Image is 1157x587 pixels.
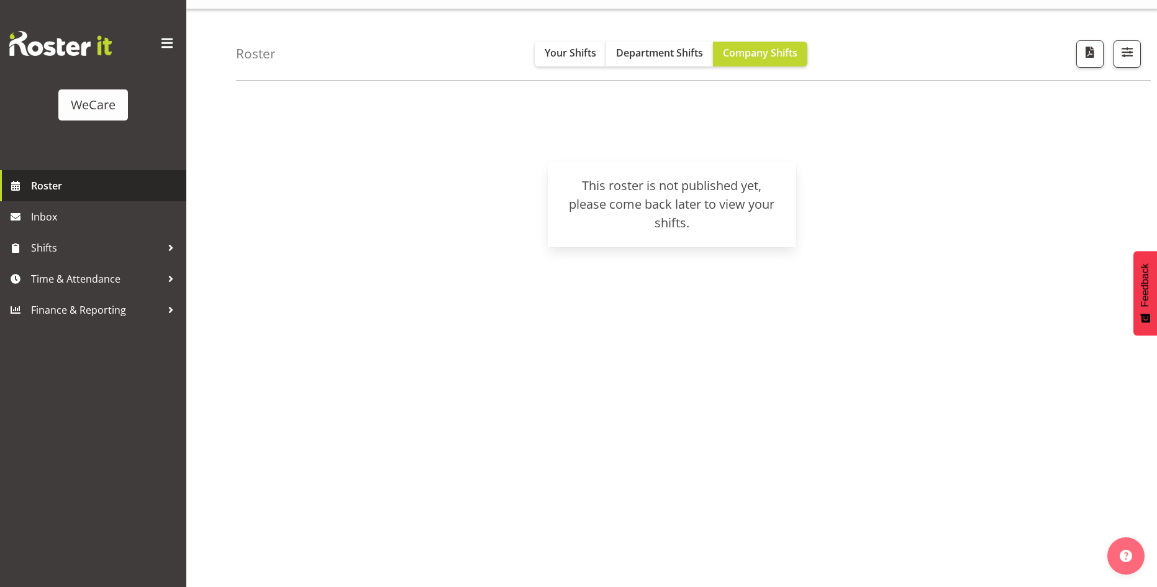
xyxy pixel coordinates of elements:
span: Finance & Reporting [31,301,161,319]
button: Feedback - Show survey [1133,251,1157,335]
button: Company Shifts [713,42,807,66]
img: Rosterit website logo [9,31,112,56]
span: Shifts [31,239,161,257]
button: Department Shifts [606,42,713,66]
button: Download a PDF of the roster according to the set date range. [1076,40,1104,68]
span: Inbox [31,207,180,226]
button: Filter Shifts [1114,40,1141,68]
h4: Roster [236,47,276,61]
span: Department Shifts [616,46,703,60]
span: Roster [31,176,180,195]
img: help-xxl-2.png [1120,550,1132,562]
span: Feedback [1140,263,1151,307]
div: This roster is not published yet, please come back later to view your shifts. [563,176,781,232]
span: Company Shifts [723,46,797,60]
span: Your Shifts [545,46,596,60]
button: Your Shifts [535,42,606,66]
div: WeCare [71,96,116,114]
span: Time & Attendance [31,270,161,288]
